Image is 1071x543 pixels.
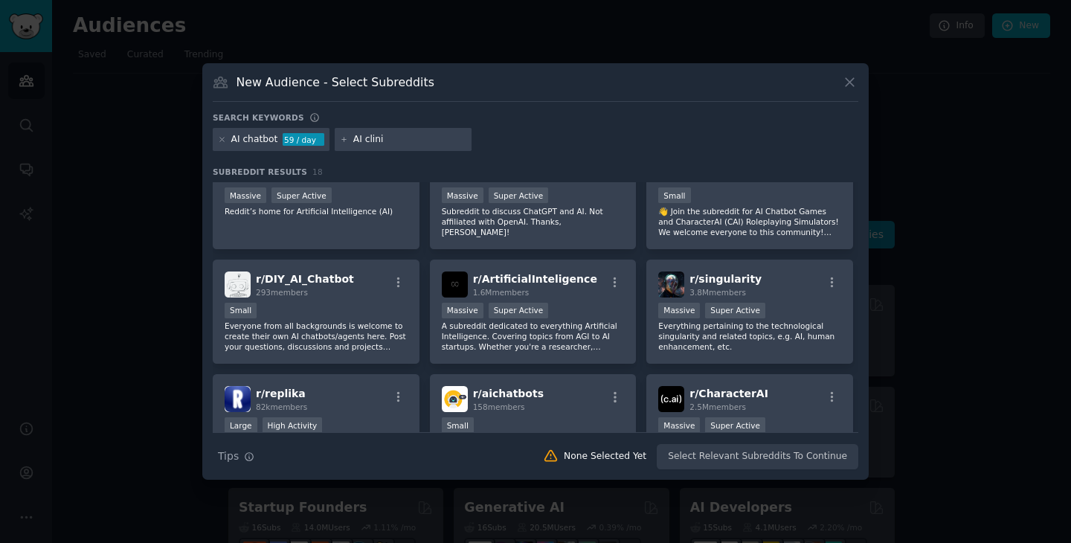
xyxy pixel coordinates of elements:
div: AI chatbot [231,133,278,147]
img: DIY_AI_Chatbot [225,271,251,298]
div: Large [225,417,257,433]
p: Everyone from all backgrounds is welcome to create their own AI chatbots/agents here. Post your q... [225,321,408,352]
img: ArtificialInteligence [442,271,468,298]
span: 18 [312,167,323,176]
span: 2.5M members [689,402,746,411]
div: Super Active [489,187,549,203]
span: r/ aichatbots [473,388,544,399]
div: None Selected Yet [564,450,646,463]
div: Small [658,187,690,203]
p: A subreddit dedicated to everything Artificial Intelligence. Covering topics from AGI to AI start... [442,321,625,352]
span: r/ ArtificialInteligence [473,273,597,285]
img: CharacterAI [658,386,684,412]
span: 1.6M members [473,288,530,297]
p: Reddit’s home for Artificial Intelligence (AI) [225,206,408,216]
span: r/ DIY_AI_Chatbot [256,273,354,285]
span: 3.8M members [689,288,746,297]
div: Massive [442,187,483,203]
span: Tips [218,449,239,464]
div: Super Active [271,187,332,203]
span: Subreddit Results [213,167,307,177]
span: 158 members [473,402,525,411]
div: Small [225,303,257,318]
span: r/ replika [256,388,306,399]
h3: Search keywords [213,112,304,123]
div: 59 / day [283,133,324,147]
div: Super Active [489,303,549,318]
span: r/ singularity [689,273,762,285]
input: New Keyword [353,133,466,147]
div: Super Active [705,303,765,318]
p: 👋 Join the subreddit for AI Chatbot Games and CharacterAI (CAI) Roleplaying Simulators! We welcom... [658,206,841,237]
div: Massive [225,187,266,203]
span: 293 members [256,288,308,297]
img: singularity [658,271,684,298]
button: Tips [213,443,260,469]
div: Massive [658,417,700,433]
p: Everything pertaining to the technological singularity and related topics, e.g. AI, human enhance... [658,321,841,352]
img: aichatbots [442,386,468,412]
div: High Activity [263,417,323,433]
div: Massive [658,303,700,318]
div: Small [442,417,474,433]
img: replika [225,386,251,412]
h3: New Audience - Select Subreddits [237,74,434,90]
span: 82k members [256,402,307,411]
div: Super Active [705,417,765,433]
div: Massive [442,303,483,318]
p: Subreddit to discuss ChatGPT and AI. Not affiliated with OpenAI. Thanks, [PERSON_NAME]! [442,206,625,237]
span: r/ CharacterAI [689,388,768,399]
